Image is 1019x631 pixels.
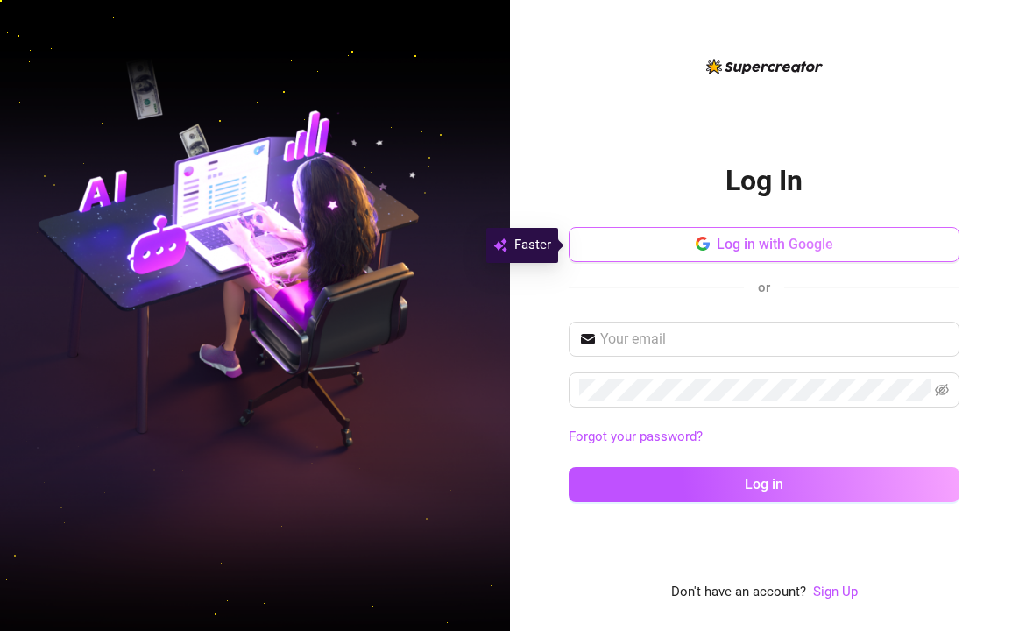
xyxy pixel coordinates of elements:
span: eye-invisible [935,383,949,397]
span: or [758,280,770,295]
a: Sign Up [813,582,858,603]
span: Log in with Google [717,236,833,252]
span: Log in [745,476,783,493]
span: Don't have an account? [671,582,806,603]
button: Log in [569,467,959,502]
a: Sign Up [813,584,858,599]
span: Faster [514,235,551,256]
h2: Log In [725,163,803,199]
button: Log in with Google [569,227,959,262]
img: logo-BBDzfeDw.svg [706,59,823,74]
a: Forgot your password? [569,427,959,448]
input: Your email [600,329,949,350]
a: Forgot your password? [569,429,703,444]
img: svg%3e [493,235,507,256]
